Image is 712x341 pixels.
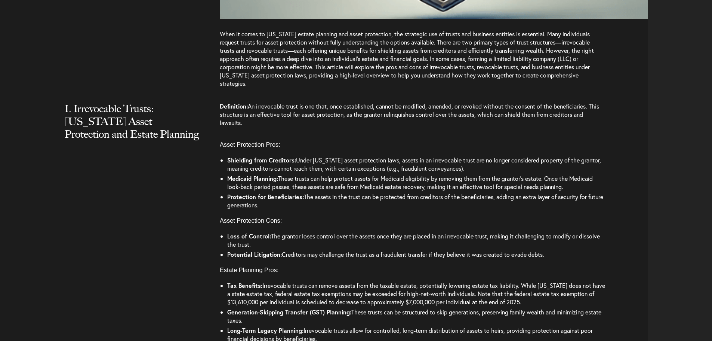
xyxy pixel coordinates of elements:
strong: Medicaid Planning: [227,174,278,182]
strong: Long-Term Legacy Planning: [227,326,303,334]
span: Estate Planning Pros: [220,267,278,273]
strong: Potential Litigation: [227,250,282,258]
h2: I. Irrevocable Trusts: [US_STATE] Asset Protection and Estate Planning [65,102,199,155]
strong: Tax Benefits: [227,281,262,289]
li: Creditors may challenge the trust as a fraudulent transfer if they believe it was created to evad... [227,250,605,260]
li: The grantor loses control over the assets once they are placed in an irrevocable trust, making it... [227,231,605,250]
li: These trusts can help protect assets for Medicaid eligibility by removing them from the grantor’s... [227,174,605,192]
li: The assets in the trust can be protected from creditors of the beneficiaries, adding an extra lay... [227,192,605,210]
strong: Loss of Control: [227,232,271,240]
li: These trusts can be structured to skip generations, preserving family wealth and minimizing estat... [227,307,605,326]
strong: Generation-Skipping Transfer (GST) Planning: [227,308,351,316]
p: When it comes to [US_STATE] estate planning and asset protection, the strategic use of trusts and... [220,30,605,95]
strong: Shielding from Creditors: [227,156,296,164]
strong: Protection for Beneficiaries: [227,193,304,201]
span: Asset Protection Pros: [220,141,280,148]
p: An irrevocable trust is one that, once established, cannot be modified, amended, or revoked witho... [220,102,605,134]
li: Irrevocable trusts can remove assets from the taxable estate, potentially lowering estate tax lia... [227,281,605,307]
li: Under [US_STATE] asset protection laws, assets in an irrevocable trust are no longer considered p... [227,155,605,174]
strong: Definition: [220,102,248,110]
span: Asset Protection Cons: [220,217,282,224]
